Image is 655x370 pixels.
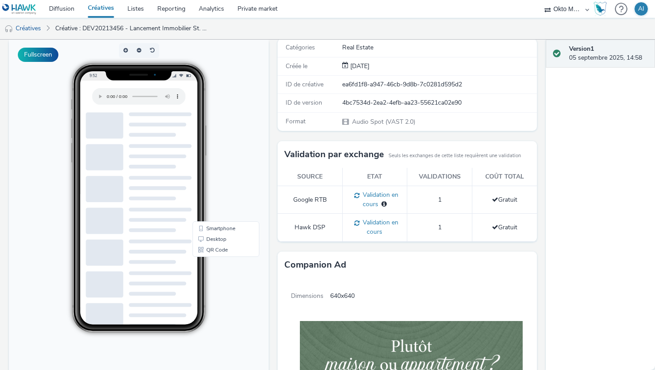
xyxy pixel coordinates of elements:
small: Seuls les exchanges de cette liste requièrent une validation [389,152,521,159]
span: Audio Spot (VAST 2.0) [351,118,415,126]
span: ID de version [286,98,322,107]
div: 05 septembre 2025, 14:58 [569,45,648,63]
div: ea6fd1f8-a947-46cb-9d8b-7c0281d595d2 [342,80,536,89]
span: Desktop [197,198,217,203]
div: AI [638,2,644,16]
th: Etat [342,168,407,186]
div: 4bc7534d-2ea2-4efb-aa23-55621ca02e90 [342,98,536,107]
img: undefined Logo [2,4,37,15]
img: Hawk Academy [594,2,607,16]
span: Gratuit [492,195,517,204]
span: Smartphone [197,187,226,192]
button: Fullscreen [18,48,58,62]
span: Format [286,117,306,126]
a: Créative : DEV20213456 - Lancement Immobilier St. Laurent du Var - Visuel 1 [51,18,215,39]
li: Desktop [185,195,249,206]
div: Création 05 septembre 2025, 14:58 [348,62,369,71]
a: Hawk Academy [594,2,610,16]
span: ID de créative [286,80,323,89]
td: Google RTB [278,186,343,214]
span: Créée le [286,62,307,70]
span: Validation en cours [360,218,398,236]
span: 1 [438,223,442,232]
span: Dimensions [278,278,330,314]
th: Coût total [472,168,537,186]
span: QR Code [197,208,219,214]
span: 1 [438,195,442,204]
h3: Companion Ad [284,258,346,272]
strong: Version 1 [569,45,594,53]
th: Validations [407,168,472,186]
span: 640x640 [330,278,355,314]
span: Validation en cours [360,191,398,208]
div: Real Estate [342,43,536,52]
li: Smartphone [185,184,249,195]
span: Catégories [286,43,315,52]
th: Source [278,168,343,186]
td: Hawk DSP [278,214,343,241]
h3: Validation par exchange [284,148,384,161]
img: audio [4,24,13,33]
li: QR Code [185,206,249,216]
span: 9:52 [81,34,88,39]
span: Gratuit [492,223,517,232]
span: [DATE] [348,62,369,70]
